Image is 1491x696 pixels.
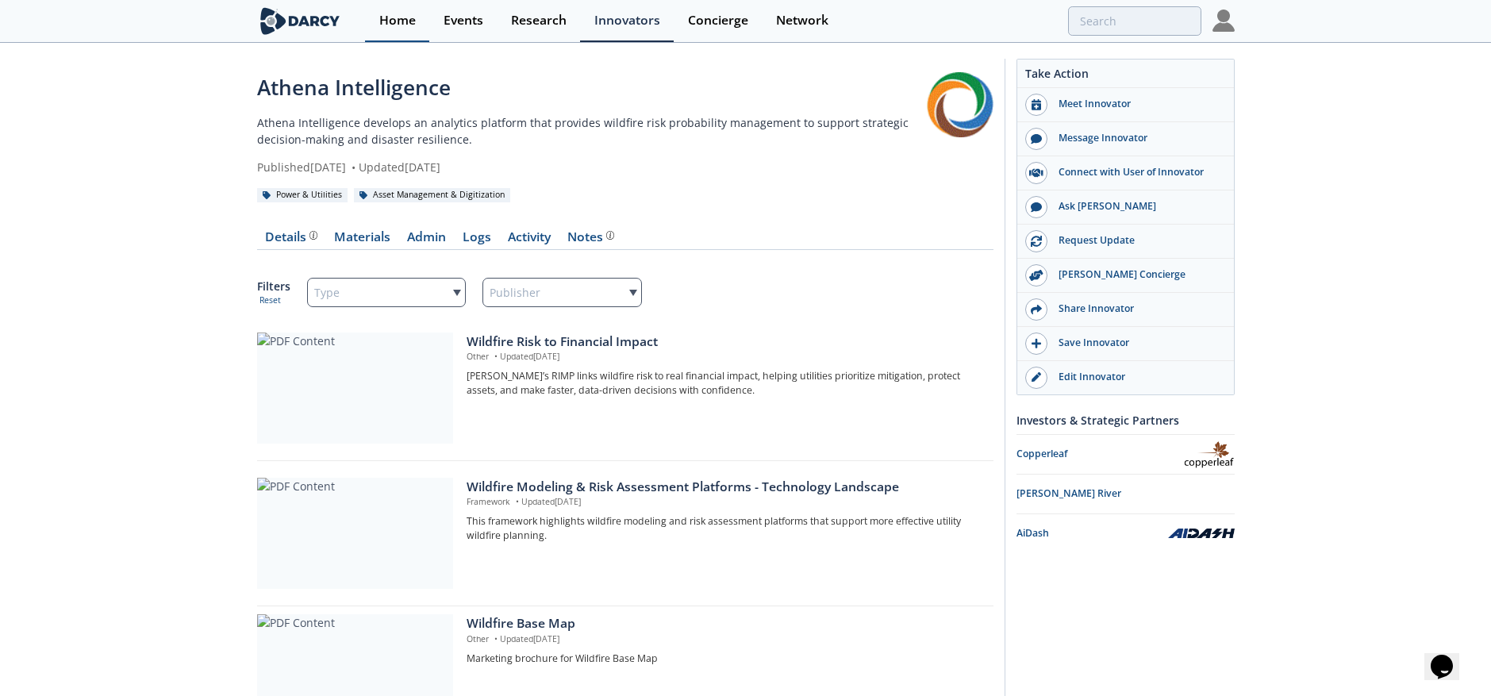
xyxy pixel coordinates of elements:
a: PDF Content Wildfire Risk to Financial Impact Other •Updated[DATE] [PERSON_NAME]’s RIMP links wil... [257,333,993,444]
div: Investors & Strategic Partners [1016,406,1235,434]
div: Published [DATE] Updated [DATE] [257,159,928,175]
span: • [513,496,521,507]
a: AiDash AiDash [1016,520,1235,548]
div: Ask [PERSON_NAME] [1047,199,1225,213]
div: Research [511,14,567,27]
div: Publisher [482,278,642,307]
p: Filters [257,278,290,294]
div: Meet Innovator [1047,97,1225,111]
div: Concierge [688,14,748,27]
div: Type [307,278,467,307]
button: Save Innovator [1017,327,1234,361]
div: Take Action [1017,65,1234,88]
img: Profile [1212,10,1235,32]
a: Logs [455,231,500,250]
div: Power & Utilities [257,188,348,202]
a: Copperleaf Copperleaf [1016,440,1235,468]
input: Advanced Search [1068,6,1201,36]
div: Details [265,231,317,244]
div: [PERSON_NAME] Concierge [1047,267,1225,282]
a: Details [257,231,326,250]
p: Marketing brochure for Wildfire Base Map [467,652,982,666]
span: Publisher [490,282,540,304]
p: Other Updated [DATE] [467,351,982,363]
a: Edit Innovator [1017,361,1234,394]
div: Innovators [594,14,660,27]
span: • [491,351,500,362]
div: Events [444,14,483,27]
div: Wildfire Risk to Financial Impact [467,333,982,352]
span: • [491,633,500,644]
p: [PERSON_NAME]’s RIMP links wildfire risk to real financial impact, helping utilities prioritize m... [467,369,982,398]
div: Edit Innovator [1047,370,1225,384]
a: PDF Content Wildfire Modeling & Risk Assessment Platforms - Technology Landscape Framework •Updat... [257,478,993,589]
div: Asset Management & Digitization [354,188,511,202]
div: Copperleaf [1016,447,1183,461]
div: AiDash [1016,526,1168,540]
div: Notes [567,231,614,244]
a: Activity [500,231,559,250]
span: Type [314,282,340,304]
div: Connect with User of Innovator [1047,165,1225,179]
iframe: chat widget [1424,633,1475,680]
img: logo-wide.svg [257,7,344,35]
div: Home [379,14,416,27]
div: Athena Intelligence [257,72,928,103]
img: Copperleaf [1183,440,1235,468]
div: Message Innovator [1047,131,1225,145]
div: [PERSON_NAME] River [1016,486,1235,501]
img: information.svg [606,231,615,240]
div: Wildfire Base Map [467,614,982,633]
div: Share Innovator [1047,302,1225,316]
div: Request Update [1047,233,1225,248]
img: AiDash [1168,529,1235,539]
div: Save Innovator [1047,336,1225,350]
p: Framework Updated [DATE] [467,496,982,509]
p: Other Updated [DATE] [467,633,982,646]
button: Reset [259,294,281,307]
img: information.svg [309,231,318,240]
a: [PERSON_NAME] River [1016,480,1235,508]
div: Network [776,14,828,27]
p: Athena Intelligence develops an analytics platform that provides wildfire risk probability manage... [257,114,928,148]
a: Notes [559,231,623,250]
a: Admin [399,231,455,250]
span: • [349,160,359,175]
p: This framework highlights wildfire modeling and risk assessment platforms that support more effec... [467,514,982,544]
div: Wildfire Modeling & Risk Assessment Platforms - Technology Landscape [467,478,982,497]
a: Materials [326,231,399,250]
